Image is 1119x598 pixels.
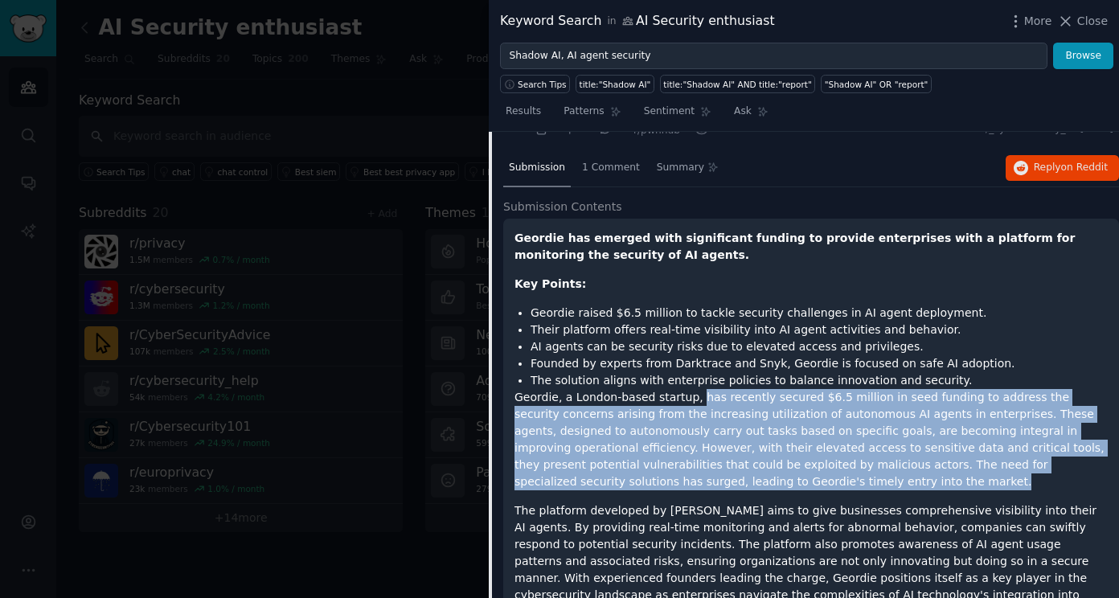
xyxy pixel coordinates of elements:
div: title:"Shadow AI" AND title:"report" [663,79,811,90]
button: Replyon Reddit [1006,155,1119,181]
span: in [607,14,616,29]
a: Sentiment [638,99,717,132]
li: Their platform offers real-time visibility into AI agent activities and behavior. [531,322,1108,338]
strong: Key Points: [514,277,586,290]
span: Sentiment [644,104,695,119]
strong: Geordie has emerged with significant funding to provide enterprises with a platform for monitorin... [514,231,1075,261]
li: AI agents can be security risks due to elevated access and privileges. [531,338,1108,355]
button: Search Tips [500,75,570,93]
span: More [1024,13,1052,30]
span: Summary [657,161,704,175]
li: The solution aligns with enterprise policies to balance innovation and security. [531,372,1108,389]
div: title:"Shadow AI" [580,79,651,90]
p: Geordie, a London-based startup, has recently secured $6.5 million in seed funding to address the... [514,389,1108,490]
a: Patterns [558,99,626,132]
button: Close [1057,13,1108,30]
a: Results [500,99,547,132]
div: "Shadow AI" OR "report" [825,79,928,90]
span: Close [1077,13,1108,30]
a: title:"Shadow AI" AND title:"report" [660,75,815,93]
li: Founded by experts from Darktrace and Snyk, Geordie is focused on safe AI adoption. [531,355,1108,372]
span: Patterns [564,104,604,119]
a: title:"Shadow AI" [576,75,654,93]
span: Search Tips [518,79,567,90]
span: Submission Contents [503,199,622,215]
div: Keyword Search AI Security enthusiast [500,11,775,31]
span: Submission [509,161,565,175]
a: "Shadow AI" OR "report" [821,75,932,93]
span: Reply [1034,161,1108,175]
span: Results [506,104,541,119]
li: Geordie raised $6.5 million to tackle security challenges in AI agent deployment. [531,305,1108,322]
span: r/pwnhub [633,125,680,136]
span: Ask [734,104,752,119]
span: on Reddit [1061,162,1108,173]
button: More [1007,13,1052,30]
span: 1 Comment [582,161,640,175]
input: Try a keyword related to your business [500,43,1047,70]
a: Ask [728,99,774,132]
button: Browse [1053,43,1113,70]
